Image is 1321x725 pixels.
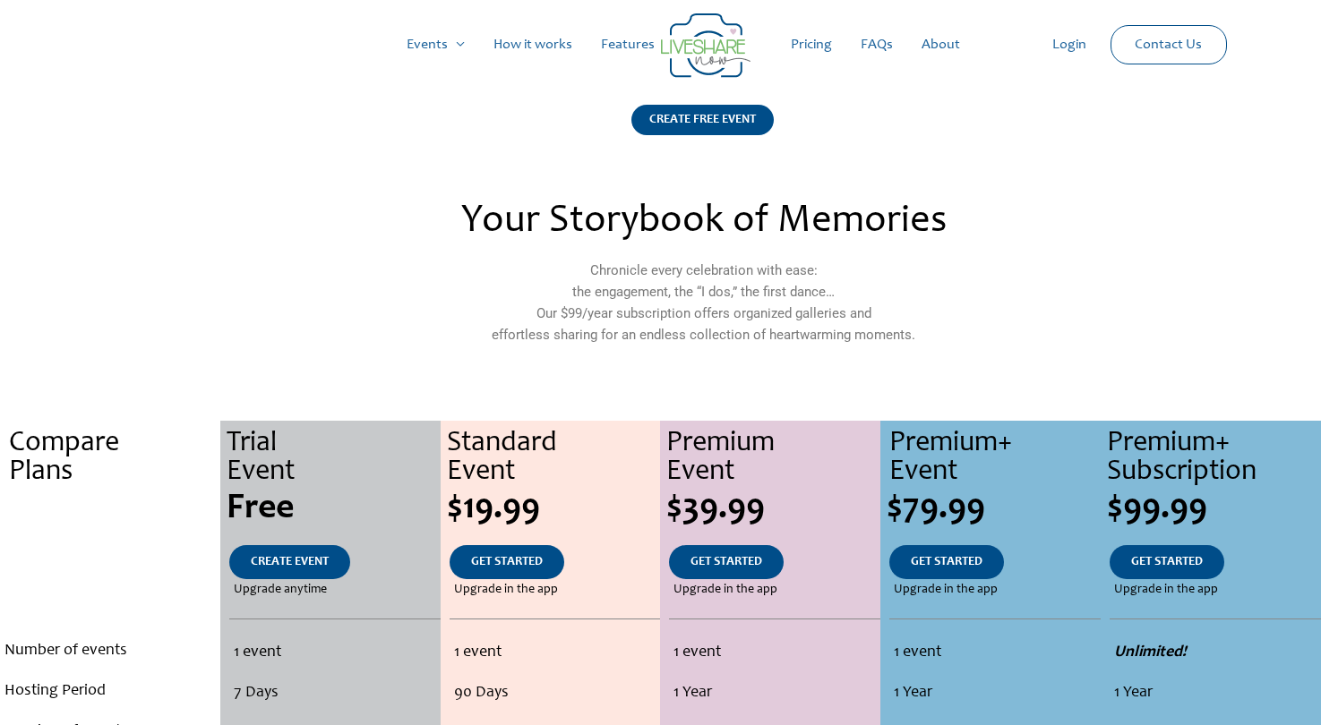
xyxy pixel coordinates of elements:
[1131,556,1203,568] span: GET STARTED
[776,16,846,73] a: Pricing
[1114,644,1187,661] strong: Unlimited!
[894,579,998,601] span: Upgrade in the app
[691,556,762,568] span: GET STARTED
[1038,16,1101,73] a: Login
[846,16,907,73] a: FAQs
[315,260,1091,345] p: Chronicle every celebration with ease: the engagement, the “I dos,” the first dance… Our $99/year...
[1110,545,1224,579] a: GET STARTED
[1107,430,1321,487] div: Premium+ Subscription
[454,673,656,713] li: 90 Days
[447,430,661,487] div: Standard Event
[587,16,669,73] a: Features
[9,430,220,487] div: Compare Plans
[227,430,441,487] div: Trial Event
[666,491,880,527] div: $39.99
[894,633,1096,673] li: 1 event
[392,16,479,73] a: Events
[87,545,133,579] a: .
[447,491,661,527] div: $19.99
[1114,673,1317,713] li: 1 Year
[454,633,656,673] li: 1 event
[889,545,1004,579] a: GET STARTED
[1107,491,1321,527] div: $99.99
[631,105,774,135] div: CREATE FREE EVENT
[227,491,441,527] div: Free
[229,545,350,579] a: CREATE EVENT
[234,673,435,713] li: 7 Days
[479,16,587,73] a: How it works
[887,491,1101,527] div: $79.99
[234,633,435,673] li: 1 event
[450,545,564,579] a: GET STARTED
[471,556,543,568] span: GET STARTED
[1120,26,1216,64] a: Contact Us
[673,633,876,673] li: 1 event
[315,202,1091,242] h2: Your Storybook of Memories
[106,491,115,527] span: .
[234,579,327,601] span: Upgrade anytime
[669,545,784,579] a: GET STARTED
[251,556,329,568] span: CREATE EVENT
[4,671,216,712] li: Hosting Period
[666,430,880,487] div: Premium Event
[31,16,1290,73] nav: Site Navigation
[454,579,558,601] span: Upgrade in the app
[631,105,774,158] a: CREATE FREE EVENT
[108,556,112,568] span: .
[108,584,112,596] span: .
[1114,579,1218,601] span: Upgrade in the app
[907,16,974,73] a: About
[673,673,876,713] li: 1 Year
[889,430,1101,487] div: Premium+ Event
[894,673,1096,713] li: 1 Year
[911,556,982,568] span: GET STARTED
[673,579,777,601] span: Upgrade in the app
[4,631,216,671] li: Number of events
[661,13,751,78] img: Group 14 | Live Photo Slideshow for Events | Create Free Events Album for Any Occasion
